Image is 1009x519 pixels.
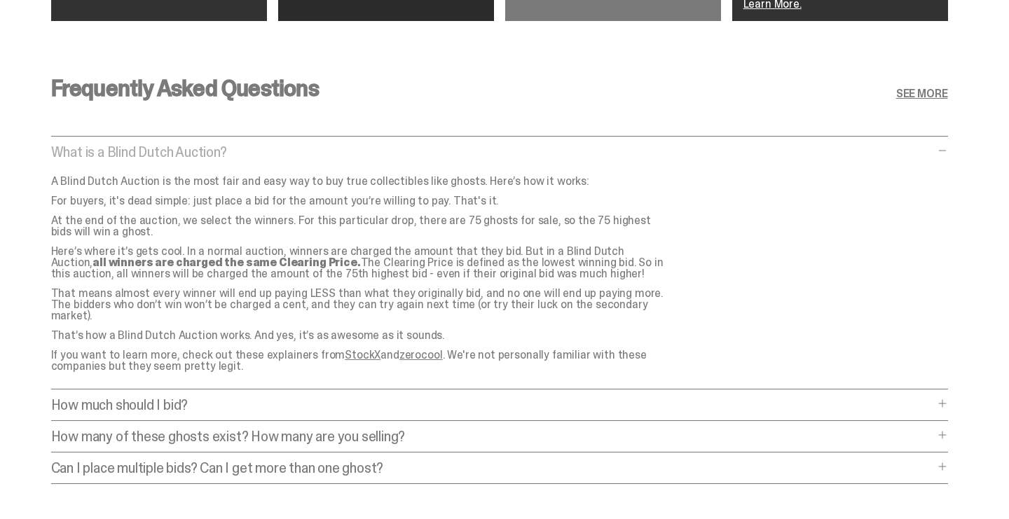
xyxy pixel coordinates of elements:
p: If you want to learn more, check out these explainers from and . We're not personally familiar wi... [51,350,668,372]
p: For buyers, it's dead simple: just place a bid for the amount you’re willing to pay. That's it. [51,195,668,207]
a: zerocool [399,347,443,362]
a: StockX [345,347,380,362]
p: How much should I bid? [51,398,934,412]
p: Here’s where it’s gets cool. In a normal auction, winners are charged the amount that they bid. B... [51,246,668,279]
p: At the end of the auction, we select the winners. For this particular drop, there are 75 ghosts f... [51,215,668,237]
p: How many of these ghosts exist? How many are you selling? [51,429,934,443]
a: SEE MORE [896,88,948,99]
strong: all winners are charged the same Clearing Price. [92,255,360,270]
p: That means almost every winner will end up paying LESS than what they originally bid, and no one ... [51,288,668,321]
p: A Blind Dutch Auction is the most fair and easy way to buy true collectibles like ghosts. Here’s ... [51,176,668,187]
p: What is a Blind Dutch Auction? [51,145,934,159]
p: That’s how a Blind Dutch Auction works. And yes, it’s as awesome as it sounds. [51,330,668,341]
h3: Frequently Asked Questions [51,77,319,99]
p: Can I place multiple bids? Can I get more than one ghost? [51,461,934,475]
